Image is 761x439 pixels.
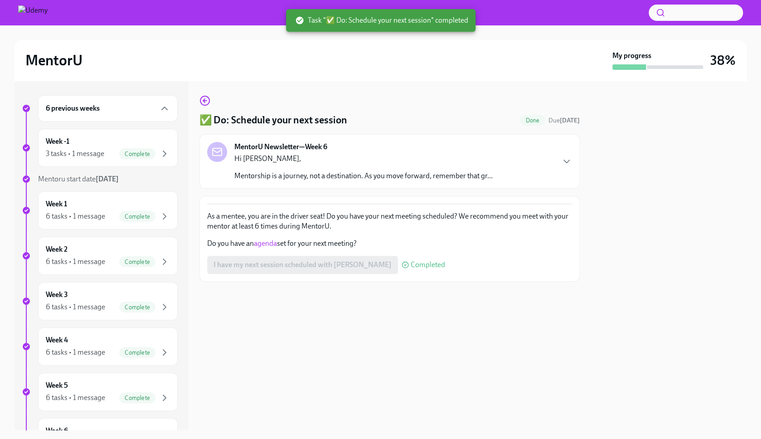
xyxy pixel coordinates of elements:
[207,211,572,231] p: As a mentee, you are in the driver seat! Do you have your next meeting scheduled? We recommend yo...
[710,52,736,68] h3: 38%
[46,244,68,254] h6: Week 2
[22,282,178,320] a: Week 36 tasks • 1 messageComplete
[46,380,68,390] h6: Week 5
[560,117,580,124] strong: [DATE]
[295,15,468,25] span: Task "✅ Do: Schedule your next session" completed
[411,261,445,268] span: Completed
[119,395,155,401] span: Complete
[22,237,178,275] a: Week 26 tasks • 1 messageComplete
[46,290,68,300] h6: Week 3
[46,103,100,113] h6: 6 previous weeks
[22,174,178,184] a: Mentoru start date[DATE]
[612,51,651,61] strong: My progress
[46,426,68,436] h6: Week 6
[199,113,347,127] h4: ✅ Do: Schedule your next session
[254,239,277,248] a: agenda
[46,211,105,221] div: 6 tasks • 1 message
[119,213,155,220] span: Complete
[46,393,105,403] div: 6 tasks • 1 message
[25,51,82,69] h2: MentorU
[207,239,572,249] p: Do you have an set for your next meeting?
[22,129,178,167] a: Week -13 tasks • 1 messageComplete
[22,373,178,411] a: Week 56 tasks • 1 messageComplete
[119,259,155,265] span: Complete
[548,116,580,125] span: August 23rd, 2025 07:00
[18,5,48,20] img: Udemy
[119,349,155,356] span: Complete
[234,142,327,152] strong: MentorU Newsletter—Week 6
[38,95,178,122] div: 6 previous weeks
[548,117,580,124] span: Due
[46,137,69,146] h6: Week -1
[46,199,67,209] h6: Week 1
[38,175,119,183] span: Mentoru start date
[46,257,105,267] div: 6 tasks • 1 message
[234,154,493,164] p: Hi [PERSON_NAME],
[46,149,104,159] div: 3 tasks • 1 message
[22,327,178,366] a: Week 46 tasks • 1 messageComplete
[46,302,105,312] div: 6 tasks • 1 message
[119,304,155,311] span: Complete
[96,175,119,183] strong: [DATE]
[46,347,105,357] div: 6 tasks • 1 message
[520,117,545,124] span: Done
[119,151,155,157] span: Complete
[234,171,493,181] p: Mentorship is a journey, not a destination. As you move forward, remember that gr...
[46,335,68,345] h6: Week 4
[22,191,178,229] a: Week 16 tasks • 1 messageComplete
